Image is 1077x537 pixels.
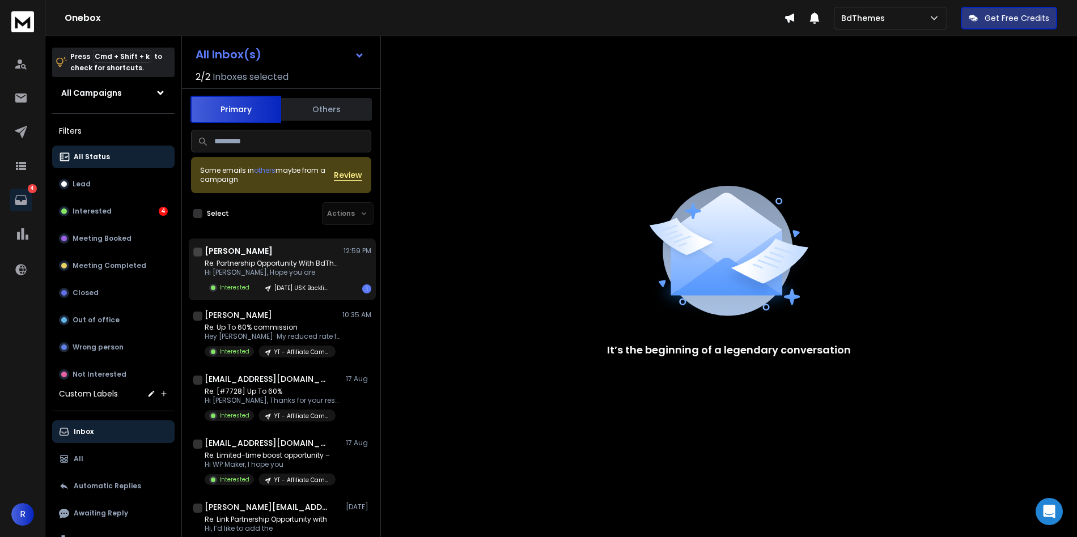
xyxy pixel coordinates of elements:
[11,503,34,526] button: R
[342,310,371,319] p: 10:35 AM
[205,268,341,277] p: Hi [PERSON_NAME], Hope you are
[196,70,210,84] span: 2 / 2
[28,184,37,193] p: 4
[93,50,151,63] span: Cmd + Shift + k
[73,370,126,379] p: Not Interested
[219,283,249,292] p: Interested
[205,460,336,469] p: Hi WP Maker, I hope you
[52,475,175,497] button: Automatic Replies
[281,97,372,122] button: Others
[205,515,336,524] p: Re: Link Partnership Opportunity with
[52,420,175,443] button: Inbox
[11,11,34,32] img: logo
[52,82,175,104] button: All Campaigns
[73,343,124,352] p: Wrong person
[205,259,341,268] p: Re: Partnership Opportunity With BdThemes
[74,152,110,161] p: All Status
[74,481,141,491] p: Automatic Replies
[205,387,341,396] p: Re: [#7728] Up To 60%
[52,282,175,304] button: Closed
[205,323,341,332] p: Re: Up To 60% commission
[205,396,341,405] p: Hi [PERSON_NAME], Thanks for your response
[205,524,336,533] p: Hi, I’d like to add the
[52,363,175,386] button: Not Interested
[190,96,281,123] button: Primary
[346,374,371,383] p: 17 Aug
[73,288,99,297] p: Closed
[207,209,229,218] label: Select
[213,70,289,84] h3: Inboxes selected
[205,245,273,257] h1: [PERSON_NAME]
[196,49,261,60] h1: All Inbox(s)
[52,309,175,331] button: Out of office
[841,12,889,24] p: BdThemes
[59,388,118,399] h3: Custom Labels
[274,284,329,292] p: [DATE] USK Backlink Campaign
[73,234,132,243] p: Meeting Booked
[52,336,175,359] button: Wrong person
[52,447,175,470] button: All
[61,87,122,99] h1: All Campaigns
[219,347,249,356] p: Interested
[52,200,175,223] button: Interested4
[205,332,341,341] p: Hey [PERSON_NAME] My reduced rate for
[274,476,329,484] p: YT - Affiliate Campaign 2025 Part -2
[334,169,362,181] button: Review
[52,146,175,168] button: All Status
[362,284,371,293] div: 1
[52,254,175,277] button: Meeting Completed
[219,411,249,420] p: Interested
[159,207,168,216] div: 4
[52,173,175,195] button: Lead
[74,454,83,463] p: All
[205,437,329,449] h1: [EMAIL_ADDRESS][DOMAIN_NAME]
[65,11,784,25] h1: Onebox
[274,412,329,420] p: YT - Affiliate Campaign 2025 Part -2
[344,246,371,255] p: 12:59 PM
[205,373,329,385] h1: [EMAIL_ADDRESS][DOMAIN_NAME]
[219,475,249,484] p: Interested
[52,227,175,250] button: Meeting Booked
[346,438,371,447] p: 17 Aug
[607,342,851,358] p: It’s the beginning of a legendary conversation
[52,502,175,525] button: Awaiting Reply
[73,180,91,189] p: Lead
[205,451,336,460] p: Re: Limited-time boost opportunity –
[200,166,334,184] div: Some emails in maybe from a campaign
[70,51,162,74] p: Press to check for shortcuts.
[52,123,175,139] h3: Filters
[73,316,120,325] p: Out of office
[346,502,371,512] p: [DATE]
[274,348,329,356] p: YT - Affiliate Campaign 2025 Part -2
[205,501,329,513] h1: [PERSON_NAME][EMAIL_ADDRESS][DOMAIN_NAME]
[10,189,32,211] a: 4
[74,509,128,518] p: Awaiting Reply
[73,261,146,270] p: Meeting Completed
[205,309,272,321] h1: [PERSON_NAME]
[186,43,374,66] button: All Inbox(s)
[1036,498,1063,525] div: Open Intercom Messenger
[74,427,94,436] p: Inbox
[254,165,275,175] span: others
[961,7,1057,29] button: Get Free Credits
[73,207,112,216] p: Interested
[985,12,1049,24] p: Get Free Credits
